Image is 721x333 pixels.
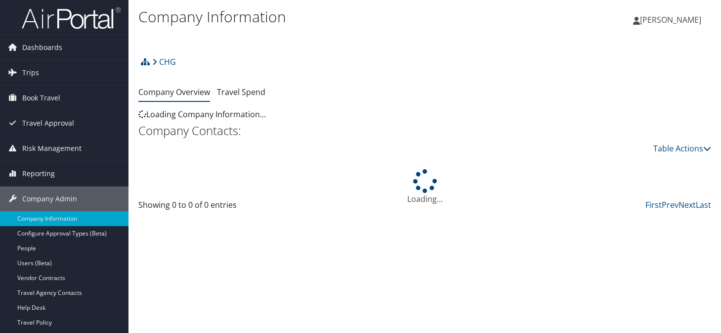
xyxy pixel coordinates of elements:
[138,109,266,120] span: Loading Company Information...
[217,87,265,97] a: Travel Spend
[138,6,520,27] h1: Company Information
[679,199,696,210] a: Next
[645,199,662,210] a: First
[662,199,679,210] a: Prev
[22,136,82,161] span: Risk Management
[22,187,77,211] span: Company Admin
[633,5,711,35] a: [PERSON_NAME]
[138,199,270,216] div: Showing 0 to 0 of 0 entries
[653,143,711,154] a: Table Actions
[22,111,74,136] span: Travel Approval
[696,199,711,210] a: Last
[22,35,62,60] span: Dashboards
[640,14,701,25] span: [PERSON_NAME]
[138,169,711,205] div: Loading...
[22,60,39,85] span: Trips
[138,87,210,97] a: Company Overview
[22,86,60,110] span: Book Travel
[22,6,121,30] img: airportal-logo.png
[22,161,55,186] span: Reporting
[138,122,711,139] h2: Company Contacts:
[152,52,176,72] a: CHG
